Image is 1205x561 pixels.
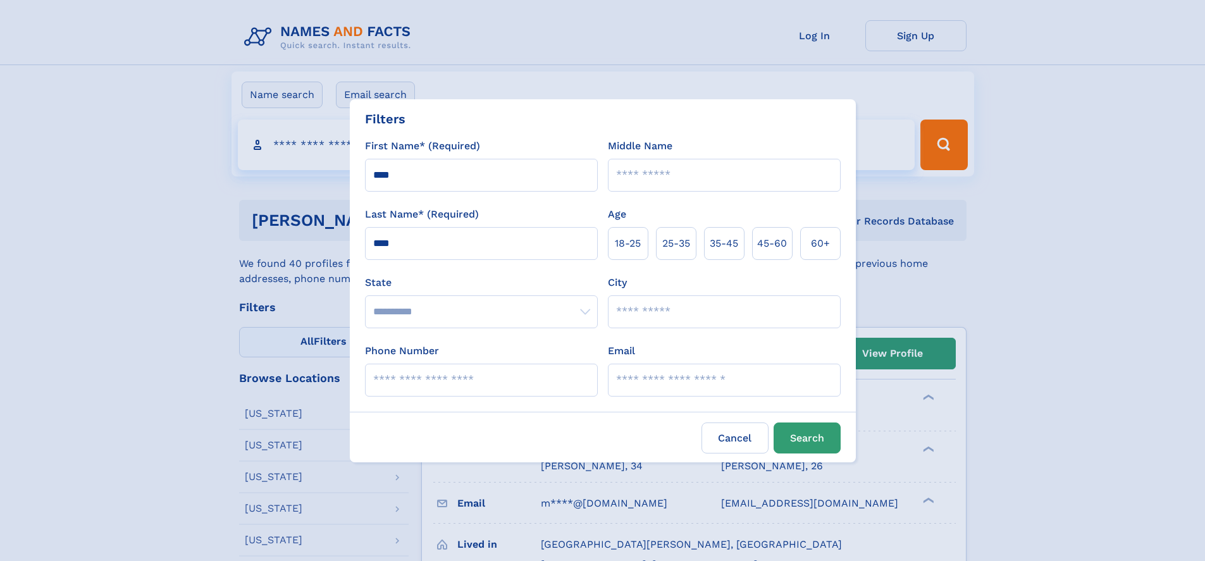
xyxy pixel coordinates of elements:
[365,207,479,222] label: Last Name* (Required)
[701,422,769,453] label: Cancel
[608,275,627,290] label: City
[811,236,830,251] span: 60+
[365,109,405,128] div: Filters
[365,343,439,359] label: Phone Number
[662,236,690,251] span: 25‑35
[608,207,626,222] label: Age
[757,236,787,251] span: 45‑60
[608,139,672,154] label: Middle Name
[365,275,598,290] label: State
[774,422,841,453] button: Search
[710,236,738,251] span: 35‑45
[365,139,480,154] label: First Name* (Required)
[615,236,641,251] span: 18‑25
[608,343,635,359] label: Email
